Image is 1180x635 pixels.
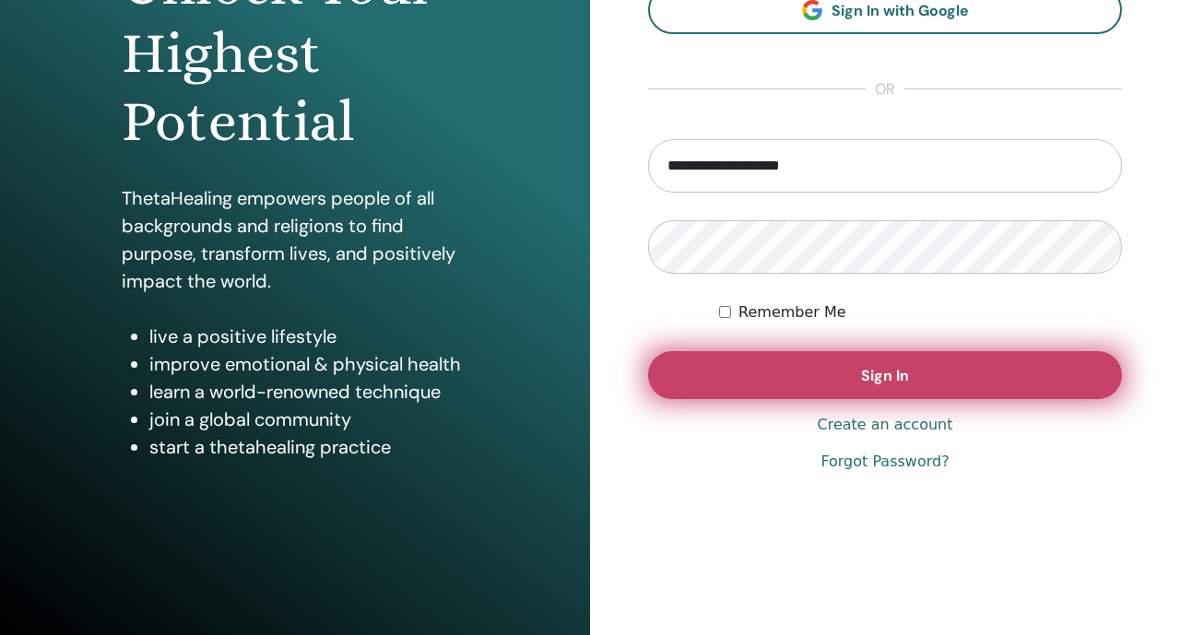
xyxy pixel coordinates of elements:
[719,301,1122,323] div: Keep me authenticated indefinitely or until I manually logout
[817,414,952,436] a: Create an account
[738,301,846,323] label: Remember Me
[149,350,469,378] li: improve emotional & physical health
[648,351,1122,399] button: Sign In
[832,1,969,20] span: Sign In with Google
[149,378,469,406] li: learn a world-renowned technique
[149,406,469,433] li: join a global community
[861,366,909,385] span: Sign In
[122,184,469,295] p: ThetaHealing empowers people of all backgrounds and religions to find purpose, transform lives, a...
[866,78,904,100] span: or
[820,451,949,473] a: Forgot Password?
[149,323,469,350] li: live a positive lifestyle
[149,433,469,461] li: start a thetahealing practice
